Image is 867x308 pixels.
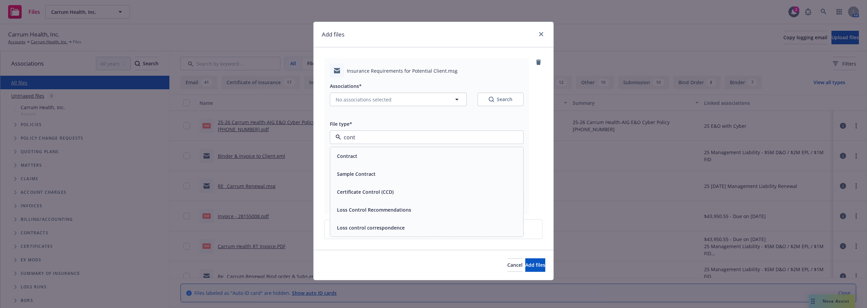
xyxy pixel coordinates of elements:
span: No associations selected [336,96,392,103]
div: Upload new files [324,219,543,239]
svg: Search [489,97,494,102]
span: Add files [525,262,545,268]
button: Contract [337,152,357,160]
span: Insurance Requirements for Potential Client.msg [347,67,458,74]
button: Loss control correspondence [337,224,405,231]
a: remove [534,58,543,66]
button: Cancel [507,258,523,272]
button: Add files [525,258,545,272]
a: close [537,30,545,38]
span: File type* [330,121,352,127]
button: Sample Contract [337,170,376,177]
input: Filter by keyword [341,133,510,141]
button: SearchSearch [478,93,524,106]
span: Associations* [330,83,362,89]
button: Loss Control Recommendations [337,206,411,213]
div: Search [489,96,512,103]
button: No associations selected [330,93,467,106]
span: Cancel [507,262,523,268]
button: Certificate Control (CCD) [337,188,394,195]
h1: Add files [322,30,344,39]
